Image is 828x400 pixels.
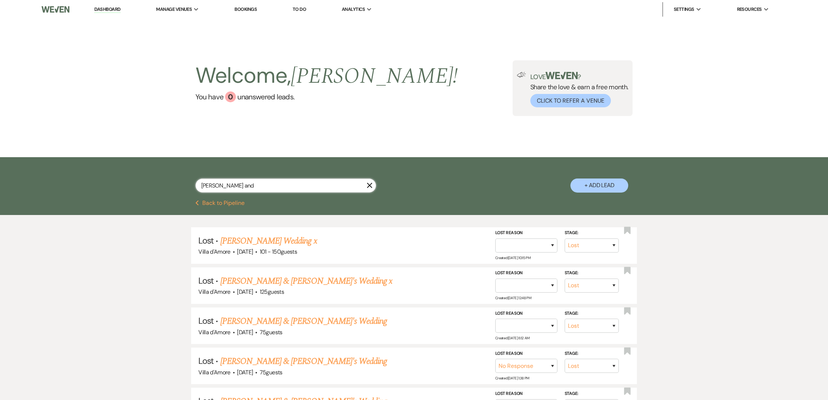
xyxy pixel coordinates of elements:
[195,91,458,102] a: You have 0 unanswered leads.
[260,369,283,376] span: 75 guests
[260,248,297,255] span: 101 - 150 guests
[565,309,619,317] label: Stage:
[674,6,694,13] span: Settings
[565,350,619,358] label: Stage:
[565,269,619,277] label: Stage:
[565,229,619,237] label: Stage:
[195,200,245,206] button: Back to Pipeline
[198,369,230,376] span: Villa d'Amore
[495,309,557,317] label: Lost Reason
[293,6,306,12] a: To Do
[565,390,619,398] label: Stage:
[94,6,120,13] a: Dashboard
[495,296,531,300] span: Created: [DATE] 12:48 PM
[237,328,253,336] span: [DATE]
[220,235,317,248] a: [PERSON_NAME] Wedding x
[291,60,458,93] span: [PERSON_NAME] !
[495,269,557,277] label: Lost Reason
[237,248,253,255] span: [DATE]
[198,355,214,366] span: Lost
[495,376,529,380] span: Created: [DATE] 1:38 PM
[198,288,230,296] span: Villa d'Amore
[495,229,557,237] label: Lost Reason
[198,235,214,246] span: Lost
[198,248,230,255] span: Villa d'Amore
[198,275,214,286] span: Lost
[495,390,557,398] label: Lost Reason
[237,369,253,376] span: [DATE]
[234,6,257,12] a: Bookings
[260,328,283,336] span: 75 guests
[495,350,557,358] label: Lost Reason
[220,355,387,368] a: [PERSON_NAME] & [PERSON_NAME]'s Wedding
[545,72,578,79] img: weven-logo-green.svg
[530,94,611,107] button: Click to Refer a Venue
[526,72,629,107] div: Share the love & earn a free month.
[530,72,629,80] p: Love ?
[342,6,365,13] span: Analytics
[737,6,762,13] span: Resources
[220,315,387,328] a: [PERSON_NAME] & [PERSON_NAME]'s Wedding
[225,91,236,102] div: 0
[237,288,253,296] span: [DATE]
[42,2,69,17] img: Weven Logo
[517,72,526,78] img: loud-speaker-illustration.svg
[495,255,530,260] span: Created: [DATE] 10:15 PM
[220,275,393,288] a: [PERSON_NAME] & [PERSON_NAME]'s Wedding x
[495,336,530,340] span: Created: [DATE] 6:12 AM
[198,315,214,326] span: Lost
[195,60,458,91] h2: Welcome,
[198,328,230,336] span: Villa d'Amore
[570,179,628,193] button: + Add Lead
[260,288,284,296] span: 125 guests
[195,179,376,193] input: Search by name, event date, email address or phone number
[156,6,192,13] span: Manage Venues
